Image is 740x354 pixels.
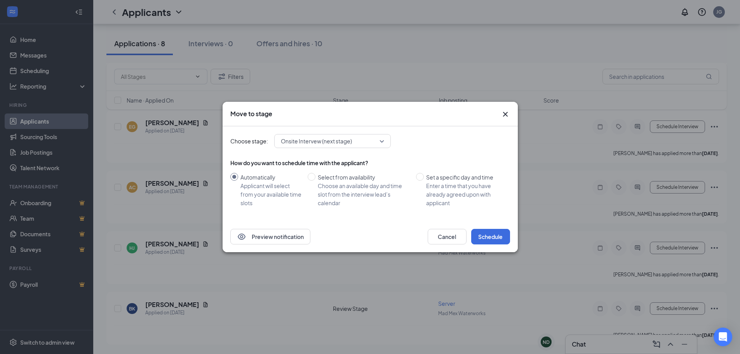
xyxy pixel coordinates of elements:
button: EyePreview notification [230,229,310,244]
button: Schedule [471,229,510,244]
button: Close [501,110,510,119]
h3: Move to stage [230,110,272,118]
svg: Cross [501,110,510,119]
div: Choose an available day and time slot from the interview lead’s calendar [318,181,410,207]
span: Choose stage: [230,137,268,145]
div: Set a specific day and time [426,173,504,181]
div: Enter a time that you have already agreed upon with applicant [426,181,504,207]
div: Open Intercom Messenger [714,328,732,346]
div: How do you want to schedule time with the applicant? [230,159,510,167]
svg: Eye [237,232,246,241]
span: Onsite Intervew (next stage) [281,135,352,147]
button: Cancel [428,229,467,244]
div: Applicant will select from your available time slots [240,181,301,207]
div: Automatically [240,173,301,181]
div: Select from availability [318,173,410,181]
